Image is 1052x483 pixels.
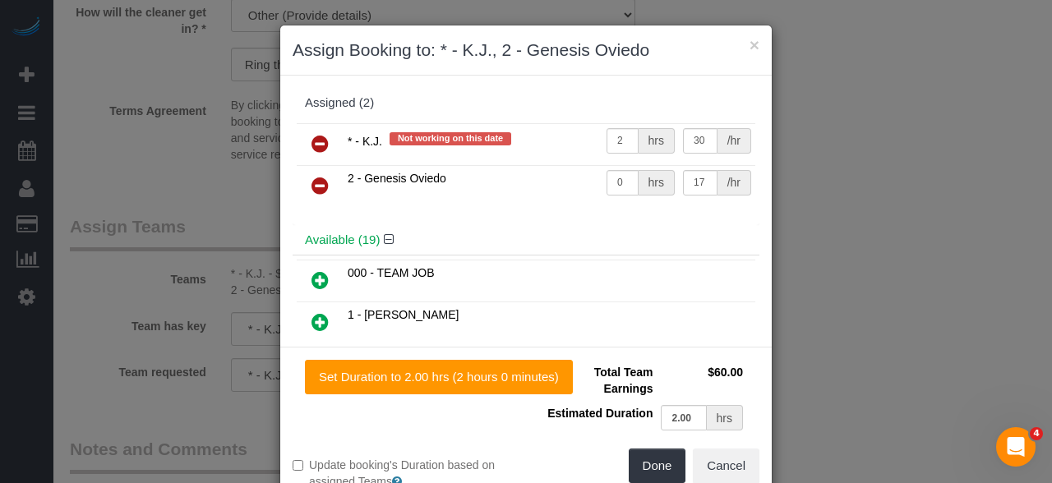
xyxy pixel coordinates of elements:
span: Estimated Duration [547,407,653,420]
h4: Available (19) [305,233,747,247]
h3: Assign Booking to: * - K.J., 2 - Genesis Oviedo [293,38,759,62]
button: Done [629,448,686,483]
td: Total Team Earnings [538,360,657,401]
input: Update booking's Duration based on assigned Teams [293,460,303,471]
div: /hr [717,128,751,154]
span: * - K.J. [348,135,382,148]
button: Cancel [693,448,759,483]
span: 2 - Genesis Oviedo [348,172,446,185]
div: hrs [639,128,675,154]
div: /hr [717,170,751,195]
button: Set Duration to 2.00 hrs (2 hours 0 minutes) [305,360,573,394]
div: hrs [707,405,743,430]
span: 1 - [PERSON_NAME] [348,308,459,321]
iframe: Intercom live chat [996,427,1036,467]
td: $60.00 [657,360,747,401]
span: Not working on this date [390,132,511,145]
div: hrs [639,170,675,195]
div: Assigned (2) [305,96,747,110]
span: 4 [1030,427,1043,440]
button: × [750,36,759,53]
span: 000 - TEAM JOB [348,266,435,279]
